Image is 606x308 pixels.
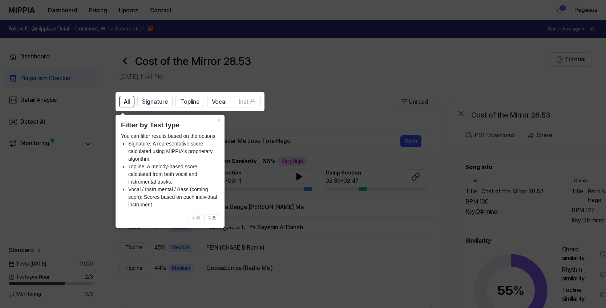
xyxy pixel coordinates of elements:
[121,120,219,131] header: Filter by Test type
[212,98,226,106] span: Vocal
[207,96,231,107] button: Vocal
[137,96,173,107] button: Signature
[239,98,249,106] span: Inst
[142,98,168,106] span: Signature
[128,163,219,186] li: Topline: A melody-based score calculated from both vocal and instrumental tracks.
[213,115,225,125] button: Close
[234,96,260,107] button: Inst
[128,186,219,209] li: Vocal / Instrumental / Bass (coming soon): Scores based on each individual instrument.
[128,140,219,163] li: Signature: A representative score calculated using MIPPIA's proprietary algorithm.
[205,214,219,223] button: 다음
[175,96,204,107] button: Topline
[124,98,130,106] span: All
[119,96,134,107] button: All
[121,132,219,209] div: You can filter results based on the options.
[180,98,199,106] span: Topline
